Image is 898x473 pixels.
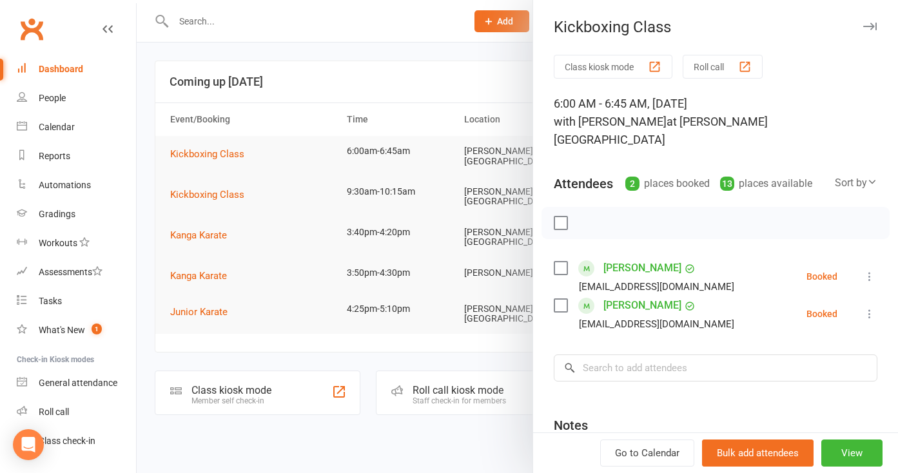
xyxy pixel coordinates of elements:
[39,238,77,248] div: Workouts
[17,200,136,229] a: Gradings
[683,55,763,79] button: Roll call
[554,55,672,79] button: Class kiosk mode
[554,175,613,193] div: Attendees
[17,229,136,258] a: Workouts
[15,13,48,45] a: Clubworx
[579,316,734,333] div: [EMAIL_ADDRESS][DOMAIN_NAME]
[835,175,877,191] div: Sort by
[39,436,95,446] div: Class check-in
[821,439,883,467] button: View
[17,113,136,142] a: Calendar
[806,309,837,318] div: Booked
[39,267,102,277] div: Assessments
[17,258,136,287] a: Assessments
[39,180,91,190] div: Automations
[39,378,117,388] div: General attendance
[554,115,667,128] span: with [PERSON_NAME]
[17,398,136,427] a: Roll call
[39,325,85,335] div: What's New
[39,93,66,103] div: People
[17,84,136,113] a: People
[720,175,812,193] div: places available
[17,287,136,316] a: Tasks
[579,278,734,295] div: [EMAIL_ADDRESS][DOMAIN_NAME]
[625,175,710,193] div: places booked
[600,439,694,467] a: Go to Calendar
[92,323,102,334] span: 1
[39,209,75,219] div: Gradings
[17,142,136,171] a: Reports
[39,64,83,74] div: Dashboard
[17,427,136,456] a: Class kiosk mode
[603,258,681,278] a: [PERSON_NAME]
[702,439,814,467] button: Bulk add attendees
[533,18,898,36] div: Kickboxing Class
[17,369,136,398] a: General attendance kiosk mode
[17,316,136,345] a: What's New1
[39,296,62,306] div: Tasks
[39,151,70,161] div: Reports
[17,55,136,84] a: Dashboard
[39,122,75,132] div: Calendar
[720,177,734,191] div: 13
[603,295,681,316] a: [PERSON_NAME]
[554,354,877,381] input: Search to add attendees
[806,272,837,281] div: Booked
[13,429,44,460] div: Open Intercom Messenger
[554,95,877,149] div: 6:00 AM - 6:45 AM, [DATE]
[625,177,639,191] div: 2
[39,407,69,417] div: Roll call
[554,416,588,434] div: Notes
[17,171,136,200] a: Automations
